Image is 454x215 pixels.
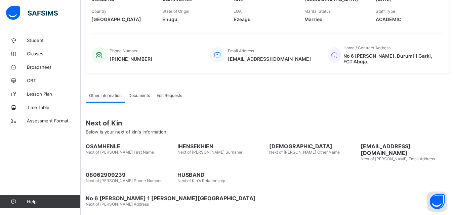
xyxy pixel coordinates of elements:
[110,56,153,62] span: [PHONE_NUMBER]
[376,16,437,22] span: ACADEMIC
[269,150,340,155] span: Next of [PERSON_NAME] Other Name
[304,16,365,22] span: Married
[27,105,81,110] span: Time Table
[228,48,254,53] span: Email Address
[86,195,449,202] span: No 6 [PERSON_NAME] 1 [PERSON_NAME][GEOGRAPHIC_DATA]
[110,48,137,53] span: Phone Number
[177,178,225,183] span: Next of Kin's Relationship
[343,45,390,50] span: Home / Contract Address
[89,93,122,98] span: Other Information
[86,119,449,127] span: Next of Kin
[157,93,182,98] span: Edit Requests
[27,64,81,70] span: Broadsheet
[177,171,266,178] span: HUSBAND
[177,143,266,150] span: IHENSEKHIEN
[234,16,294,22] span: Ezeagu
[27,38,81,43] span: Student
[128,93,150,98] span: Documents
[91,16,152,22] span: [GEOGRAPHIC_DATA]
[27,51,81,56] span: Classes
[177,150,242,155] span: Next of [PERSON_NAME] Surname
[27,78,81,83] span: CBT
[427,192,447,212] button: Open asap
[27,91,81,97] span: Lesson Plan
[86,129,166,135] span: Below is your next of kin's Information
[27,118,81,123] span: Assessment Format
[86,202,149,207] span: Next of [PERSON_NAME] Address
[86,143,174,150] span: OSAMHENLE
[86,178,162,183] span: Next of [PERSON_NAME] Phone Number
[234,9,242,14] span: LGA
[86,150,154,155] span: Next of [PERSON_NAME] First Name
[27,199,80,204] span: Help
[162,9,189,14] span: State of Origin
[269,143,358,150] span: [DEMOGRAPHIC_DATA]
[228,56,311,62] span: [EMAIL_ADDRESS][DOMAIN_NAME]
[361,156,435,161] span: Next of [PERSON_NAME] Email Address
[376,9,395,14] span: Staff Type
[91,9,107,14] span: Country
[343,53,437,64] span: No 6 [PERSON_NAME], Durumi 1 Garki, FCT Abuja.
[162,16,223,22] span: Enugu
[6,6,58,20] img: safsims
[86,171,174,178] span: 08062909239
[361,143,449,156] span: [EMAIL_ADDRESS][DOMAIN_NAME]
[304,9,331,14] span: Marital Status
